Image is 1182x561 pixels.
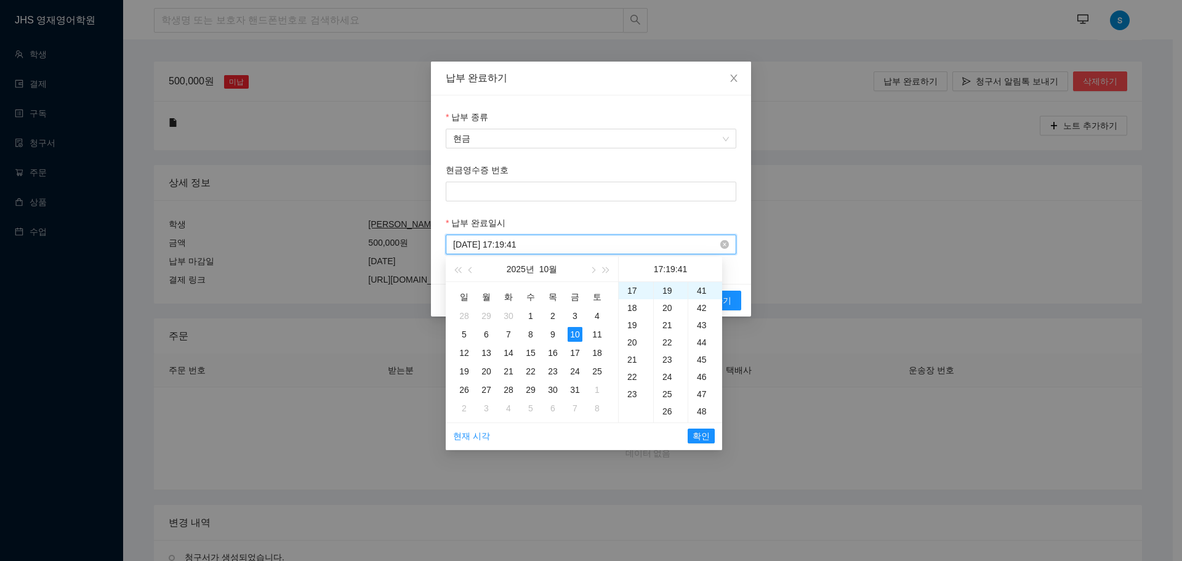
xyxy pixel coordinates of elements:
[568,382,582,397] div: 31
[501,345,516,360] div: 14
[453,381,475,399] td: 2025-10-26
[564,344,586,362] td: 2025-10-17
[542,287,564,307] th: 목
[475,381,497,399] td: 2025-10-27
[688,351,722,368] div: 45
[619,351,653,368] div: 21
[586,287,608,307] th: 토
[453,325,475,344] td: 2025-10-05
[446,163,509,177] label: 현금영수증 번호
[542,381,564,399] td: 2025-10-30
[501,309,516,323] div: 30
[542,344,564,362] td: 2025-10-16
[497,362,520,381] td: 2025-10-21
[590,401,605,416] div: 8
[457,345,472,360] div: 12
[586,325,608,344] td: 2025-10-11
[453,129,729,148] span: 현금
[590,382,605,397] div: 1
[501,364,516,379] div: 21
[688,385,722,403] div: 47
[501,401,516,416] div: 4
[654,317,688,334] div: 21
[475,287,497,307] th: 월
[688,420,722,437] div: 49
[475,344,497,362] td: 2025-10-13
[497,344,520,362] td: 2025-10-14
[586,399,608,418] td: 2025-11-08
[545,364,560,379] div: 23
[453,307,475,325] td: 2025-09-28
[586,381,608,399] td: 2025-11-01
[542,399,564,418] td: 2025-11-06
[720,240,729,249] span: close-circle
[586,307,608,325] td: 2025-10-04
[457,401,472,416] div: 2
[453,399,475,418] td: 2025-11-02
[523,364,538,379] div: 22
[590,309,605,323] div: 4
[693,429,710,443] span: 확인
[590,345,605,360] div: 18
[446,182,736,201] input: 현금영수증 번호
[619,368,653,385] div: 22
[590,364,605,379] div: 25
[523,401,538,416] div: 5
[520,325,542,344] td: 2025-10-08
[507,257,534,281] button: 2025년
[446,216,505,230] label: 납부 완료일시
[457,327,472,342] div: 5
[475,307,497,325] td: 2025-09-29
[729,73,739,83] span: close
[545,309,560,323] div: 2
[717,62,751,96] button: Close
[457,382,472,397] div: 26
[479,364,494,379] div: 20
[619,282,653,299] div: 17
[564,381,586,399] td: 2025-10-31
[479,345,494,360] div: 13
[564,307,586,325] td: 2025-10-03
[688,334,722,351] div: 44
[568,401,582,416] div: 7
[446,71,736,85] div: 납부 완료하기
[479,382,494,397] div: 27
[564,399,586,418] td: 2025-11-07
[688,299,722,317] div: 42
[479,327,494,342] div: 6
[523,309,538,323] div: 1
[619,299,653,317] div: 18
[688,368,722,385] div: 46
[688,317,722,334] div: 43
[619,385,653,403] div: 23
[568,309,582,323] div: 3
[497,325,520,344] td: 2025-10-07
[523,382,538,397] div: 29
[501,327,516,342] div: 7
[590,327,605,342] div: 11
[479,309,494,323] div: 29
[542,307,564,325] td: 2025-10-02
[688,403,722,420] div: 48
[542,362,564,381] td: 2025-10-23
[545,401,560,416] div: 6
[619,317,653,334] div: 19
[520,344,542,362] td: 2025-10-15
[453,362,475,381] td: 2025-10-19
[539,257,558,281] button: 10월
[564,362,586,381] td: 2025-10-24
[520,362,542,381] td: 2025-10-22
[654,334,688,351] div: 22
[654,299,688,317] div: 20
[619,334,653,351] div: 20
[568,327,582,342] div: 10
[457,309,472,323] div: 28
[545,345,560,360] div: 16
[586,344,608,362] td: 2025-10-18
[586,362,608,381] td: 2025-10-25
[520,399,542,418] td: 2025-11-05
[453,344,475,362] td: 2025-10-12
[568,364,582,379] div: 24
[479,401,494,416] div: 3
[523,345,538,360] div: 15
